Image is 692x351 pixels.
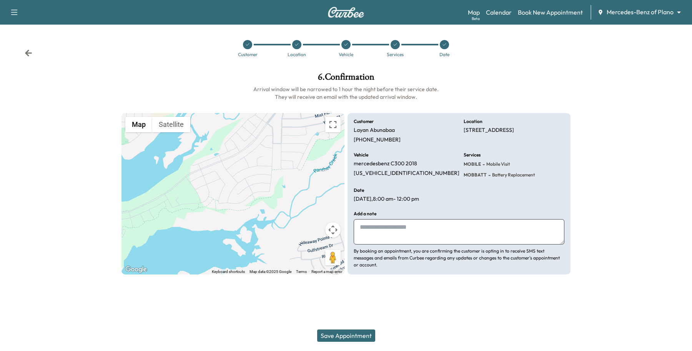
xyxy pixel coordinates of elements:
[354,196,419,203] p: [DATE] , 8:00 am - 12:00 pm
[485,161,510,167] span: Mobile Visit
[387,52,404,57] div: Services
[123,264,149,274] a: Open this area in Google Maps (opens a new window)
[339,52,353,57] div: Vehicle
[25,49,32,57] div: Back
[354,153,368,157] h6: Vehicle
[472,16,480,22] div: Beta
[325,250,341,265] button: Drag Pegman onto the map to open Street View
[296,269,307,274] a: Terms (opens in new tab)
[354,248,564,268] p: By booking an appointment, you are confirming the customer is opting in to receive SMS text messa...
[152,117,190,132] button: Show satellite imagery
[607,8,674,17] span: Mercedes-Benz of Plano
[354,170,459,177] p: [US_VEHICLE_IDENTIFICATION_NUMBER]
[317,329,375,342] button: Save Appointment
[328,7,364,18] img: Curbee Logo
[288,52,306,57] div: Location
[121,72,571,85] h1: 6 . Confirmation
[464,172,487,178] span: MOBBATT
[481,160,485,168] span: -
[311,269,342,274] a: Report a map error
[354,160,417,167] p: mercedesbenz C300 2018
[212,269,245,274] button: Keyboard shortcuts
[486,8,512,17] a: Calendar
[354,119,374,124] h6: Customer
[487,171,491,179] span: -
[354,136,401,143] p: [PHONE_NUMBER]
[518,8,583,17] a: Book New Appointment
[439,52,449,57] div: Date
[464,127,514,134] p: [STREET_ADDRESS]
[238,52,258,57] div: Customer
[325,117,341,132] button: Toggle fullscreen view
[123,264,149,274] img: Google
[464,153,481,157] h6: Services
[250,269,291,274] span: Map data ©2025 Google
[121,85,571,101] h6: Arrival window will be narrowed to 1 hour the night before their service date. They will receive ...
[325,222,341,238] button: Map camera controls
[354,127,395,134] p: Layan Abunabaa
[468,8,480,17] a: MapBeta
[464,119,482,124] h6: Location
[354,211,376,216] h6: Add a note
[125,117,152,132] button: Show street map
[464,161,481,167] span: MOBILE
[354,188,364,193] h6: Date
[491,172,535,178] span: Battery Replacement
